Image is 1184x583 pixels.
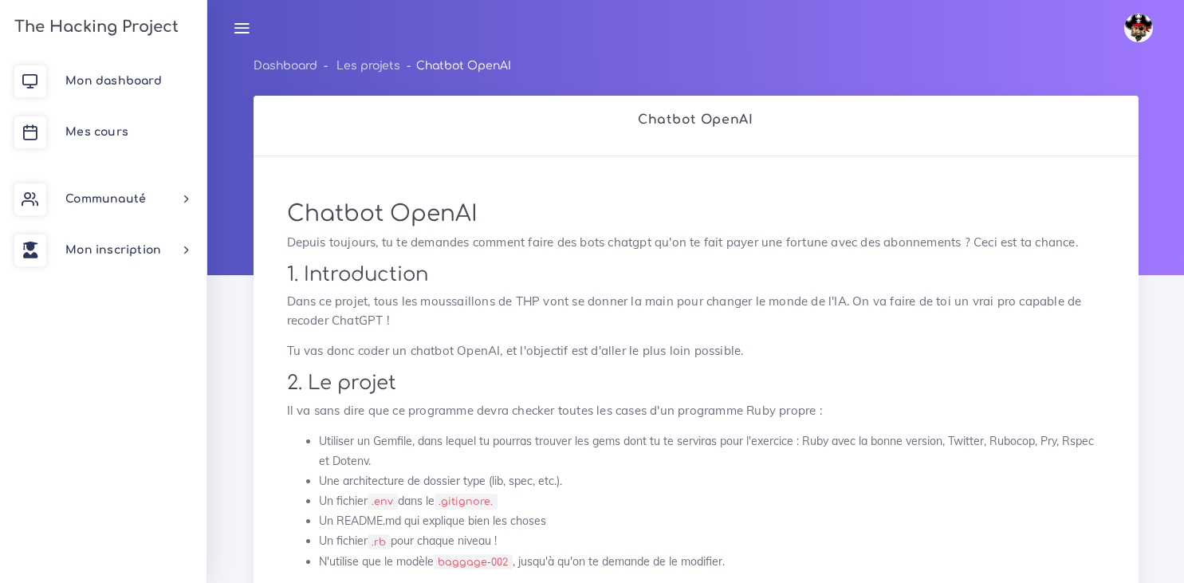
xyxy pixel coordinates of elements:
h1: Chatbot OpenAI [287,201,1105,228]
p: Tu vas donc coder un chatbot OpenAI, et l'objectif est d'aller le plus loin possible. [287,341,1105,360]
span: Mon dashboard [65,75,162,87]
a: Dashboard [254,60,317,72]
code: .env [368,494,398,510]
a: Les projets [336,60,400,72]
p: Il va sans dire que ce programme devra checker toutes les cases d'un programme Ruby propre : [287,401,1105,420]
li: Une architecture de dossier type (lib, spec, etc.). [319,471,1105,491]
li: Un fichier pour chaque niveau ! [319,531,1105,551]
li: Un fichier dans le [319,491,1105,511]
h2: 1. Introduction [287,263,1105,286]
p: Depuis toujours, tu te demandes comment faire des bots chatgpt qu'on te fait payer une fortune av... [287,233,1105,252]
li: N'utilise que le modèle , jusqu'à qu'on te demande de le modifier. [319,552,1105,572]
code: .rb [368,534,391,550]
code: baggage-002 [434,554,513,570]
img: avatar [1124,14,1153,42]
li: Utiliser un Gemfile, dans lequel tu pourras trouver les gems dont tu te serviras pour l'exercice ... [319,431,1105,471]
li: Un README.md qui explique bien les choses [319,511,1105,531]
span: Mon inscription [65,244,161,256]
h2: Chatbot OpenAI [270,112,1122,128]
span: Mes cours [65,126,128,138]
span: Communauté [65,193,146,205]
h3: The Hacking Project [10,18,179,36]
p: Dans ce projet, tous les moussaillons de THP vont se donner la main pour changer le monde de l'IA... [287,292,1105,330]
code: .gitignore. [435,494,498,510]
li: Chatbot OpenAI [400,56,511,76]
h2: 2. Le projet [287,372,1105,395]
